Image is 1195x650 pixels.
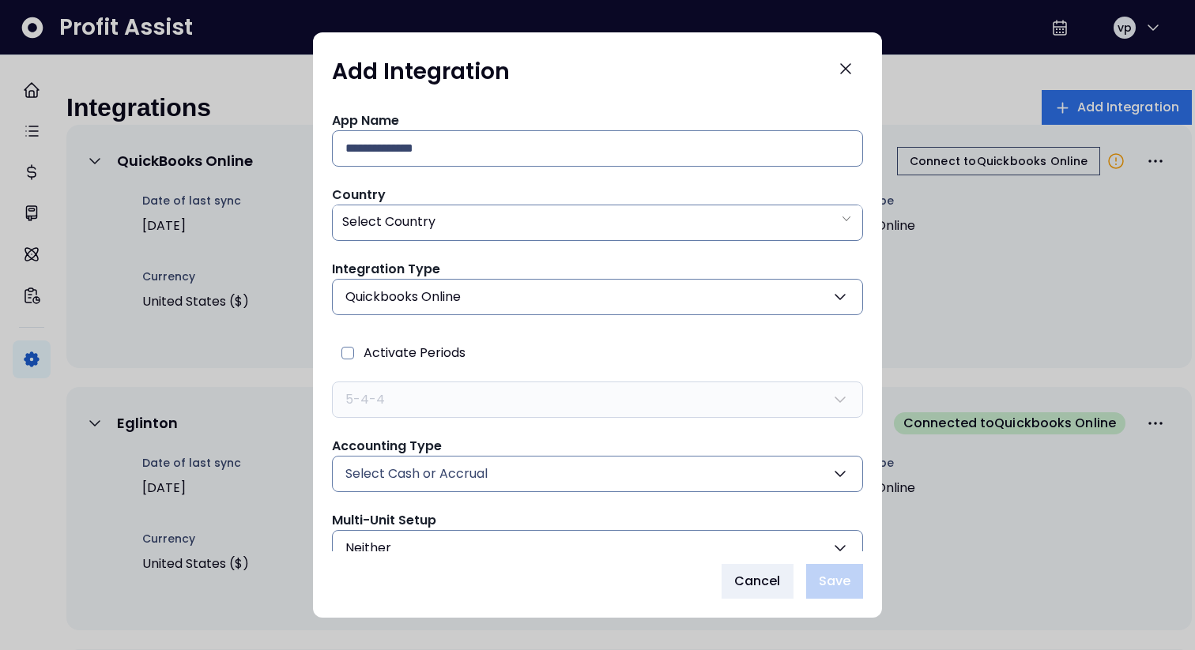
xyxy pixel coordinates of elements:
[332,511,436,529] span: Multi-Unit Setup
[364,340,466,366] span: Activate Periods
[840,211,853,227] svg: arrow down line
[332,437,442,455] span: Accounting Type
[332,58,510,86] h1: Add Integration
[345,287,461,306] span: Quickbooks Online
[734,572,781,591] span: Cancel
[332,111,399,130] span: App Name
[828,51,863,86] button: Close
[345,539,391,558] span: Neither
[819,572,850,591] span: Save
[332,260,440,278] span: Integration Type
[806,564,863,599] button: Save
[342,212,435,231] span: Select Country
[332,186,386,204] span: Country
[722,564,794,599] button: Cancel
[345,390,385,409] span: 5-4-4
[345,464,488,483] span: Select Cash or Accrual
